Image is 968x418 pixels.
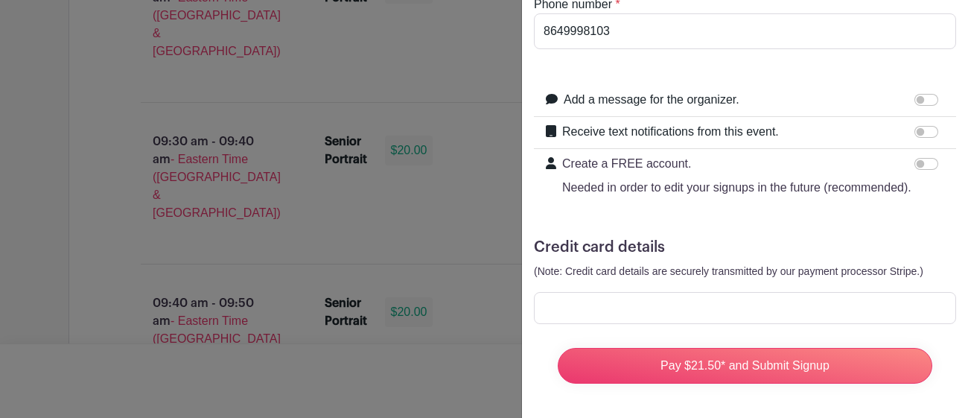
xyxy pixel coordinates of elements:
[562,179,911,197] p: Needed in order to edit your signups in the future (recommended).
[534,238,956,256] h5: Credit card details
[562,155,911,173] p: Create a FREE account.
[544,301,946,315] iframe: Secure card payment input frame
[562,123,779,141] label: Receive text notifications from this event.
[534,265,923,277] small: (Note: Credit card details are securely transmitted by our payment processor Stripe.)
[558,348,932,384] input: Pay $21.50* and Submit Signup
[564,91,739,109] label: Add a message for the organizer.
